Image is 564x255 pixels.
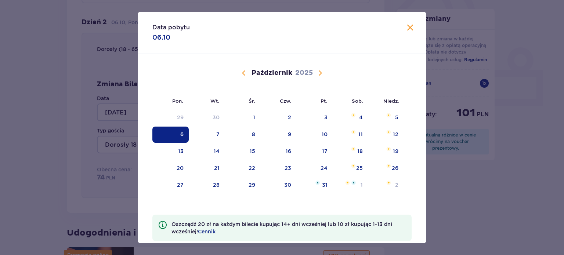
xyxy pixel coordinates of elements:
[280,98,291,104] small: Czw.
[260,160,297,176] td: czwartek, 23 października 2025
[383,98,399,104] small: Niedz.
[324,114,328,121] div: 3
[152,110,189,126] td: poniedziałek, 29 września 2025
[253,114,255,121] div: 1
[260,127,297,143] td: czwartek, 9 października 2025
[138,54,426,206] div: Calendar
[213,181,220,189] div: 28
[225,127,260,143] td: środa, 8 października 2025
[249,98,255,104] small: Śr.
[260,177,297,193] td: czwartek, 30 października 2025
[216,131,220,138] div: 7
[213,114,220,121] div: 30
[152,33,170,42] p: 06.10
[333,127,368,143] td: sobota, 11 października 2025
[225,143,260,160] td: środa, 15 października 2025
[189,143,225,160] td: wtorek, 14 października 2025
[152,143,189,160] td: poniedziałek, 13 października 2025
[177,164,184,172] div: 20
[357,147,363,155] div: 18
[296,177,333,193] td: piątek, 31 października 2025
[189,127,225,143] td: wtorek, 7 października 2025
[225,160,260,176] td: środa, 22 października 2025
[177,114,184,121] div: 29
[333,160,368,176] td: sobota, 25 października 2025
[214,164,220,172] div: 21
[322,181,328,189] div: 31
[322,147,328,155] div: 17
[296,160,333,176] td: piątek, 24 października 2025
[260,143,297,160] td: czwartek, 16 października 2025
[285,164,291,172] div: 23
[178,147,184,155] div: 13
[252,69,292,77] p: Październik
[368,127,404,143] td: niedziela, 12 października 2025
[152,177,189,193] td: poniedziałek, 27 października 2025
[288,114,291,121] div: 2
[296,127,333,143] td: piątek, 10 października 2025
[189,160,225,176] td: wtorek, 21 października 2025
[333,143,368,160] td: sobota, 18 października 2025
[189,177,225,193] td: wtorek, 28 października 2025
[295,69,313,77] p: 2025
[361,181,363,189] div: 1
[321,98,327,104] small: Pt.
[333,177,368,193] td: sobota, 1 listopada 2025
[180,131,184,138] div: 6
[284,181,291,189] div: 30
[260,110,297,126] td: czwartek, 2 października 2025
[210,98,219,104] small: Wt.
[296,110,333,126] td: piątek, 3 października 2025
[368,110,404,126] td: niedziela, 5 października 2025
[359,114,363,121] div: 4
[172,98,183,104] small: Pon.
[177,181,184,189] div: 27
[333,110,368,126] td: sobota, 4 października 2025
[296,143,333,160] td: piątek, 17 października 2025
[250,147,255,155] div: 15
[252,131,255,138] div: 8
[152,23,190,32] p: Data pobytu
[321,164,328,172] div: 24
[152,160,189,176] td: poniedziałek, 20 października 2025
[225,110,260,126] td: środa, 1 października 2025
[214,147,220,155] div: 14
[286,147,291,155] div: 16
[249,181,255,189] div: 29
[368,177,404,193] td: niedziela, 2 listopada 2025
[249,164,255,172] div: 22
[152,127,189,143] td: Selected. poniedziałek, 6 października 2025
[356,164,363,172] div: 25
[368,143,404,160] td: niedziela, 19 października 2025
[322,131,328,138] div: 10
[352,98,363,104] small: Sob.
[288,131,291,138] div: 9
[358,131,363,138] div: 11
[189,110,225,126] td: wtorek, 30 września 2025
[368,160,404,176] td: niedziela, 26 października 2025
[225,177,260,193] td: środa, 29 października 2025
